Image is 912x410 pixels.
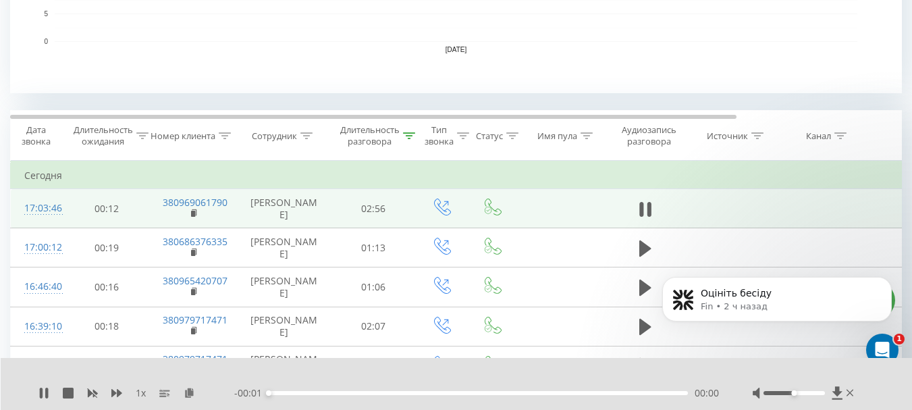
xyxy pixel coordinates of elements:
div: 16:37:16 [24,353,51,379]
div: Имя пула [537,130,577,142]
div: 16:39:10 [24,313,51,340]
iframe: Intercom notifications сообщение [642,249,912,374]
div: Длительность разговора [340,124,400,147]
td: 00:19 [65,228,149,267]
a: 380686376335 [163,235,227,248]
div: 17:00:12 [24,234,51,261]
text: [DATE] [446,46,467,53]
div: Номер клиента [151,130,215,142]
td: 01:13 [331,228,416,267]
span: 00:00 [695,386,719,400]
div: Дата звонка [11,124,61,147]
a: 380979717471 [163,313,227,326]
div: 17:03:46 [24,195,51,222]
td: [PERSON_NAME] [237,307,331,346]
span: 1 [894,334,905,344]
div: Accessibility label [266,390,271,396]
span: - 00:01 [234,386,269,400]
a: 380979717471 [163,353,227,365]
td: 00:18 [65,307,149,346]
div: Длительность ожидания [74,124,133,147]
a: 380969061790 [163,196,227,209]
text: 0 [44,38,48,45]
td: [PERSON_NAME] [237,346,331,385]
div: Канал [806,130,831,142]
text: 5 [44,10,48,18]
span: 1 x [136,386,146,400]
td: 02:07 [331,307,416,346]
td: 00:16 [65,267,149,307]
td: 00:12 [65,189,149,228]
td: 02:56 [331,189,416,228]
div: Сотрудник [252,130,297,142]
div: Аудиозапись разговора [616,124,682,147]
td: 01:06 [331,267,416,307]
td: [PERSON_NAME] [237,267,331,307]
div: Источник [707,130,748,142]
iframe: Intercom live chat [866,334,898,366]
div: Статус [476,130,503,142]
td: 01:28 [331,346,416,385]
div: 16:46:40 [24,274,51,300]
div: Тип звонка [425,124,454,147]
td: [PERSON_NAME] [237,189,331,228]
td: [PERSON_NAME] [237,228,331,267]
a: 380965420707 [163,274,227,287]
div: Accessibility label [791,390,797,396]
td: 00:18 [65,346,149,385]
